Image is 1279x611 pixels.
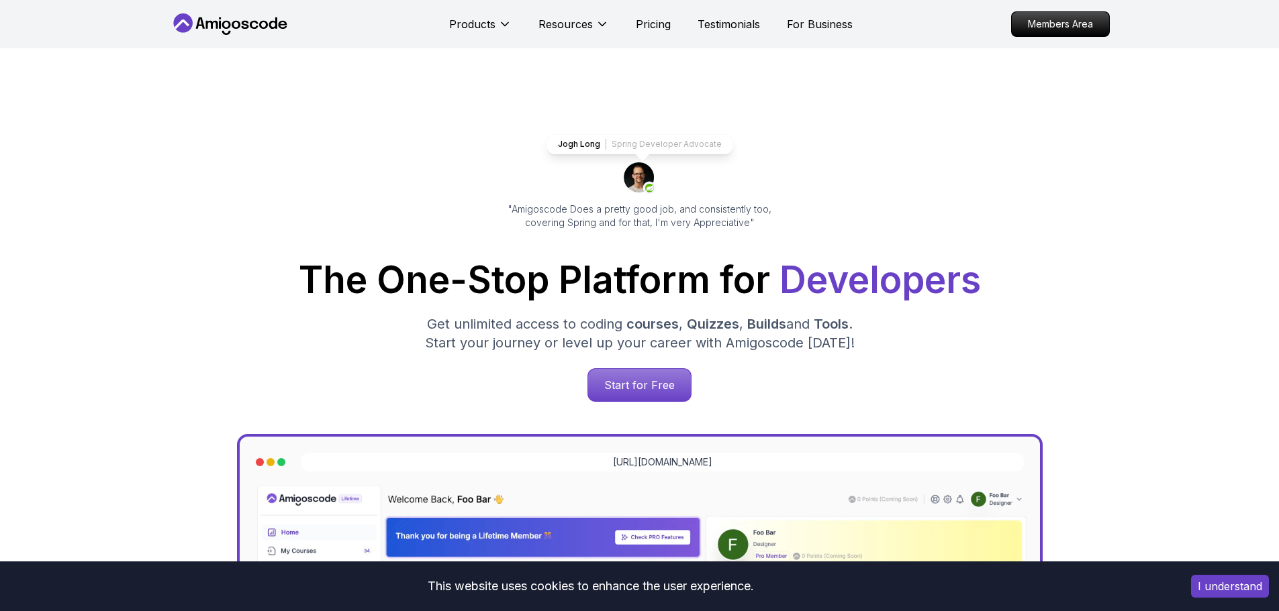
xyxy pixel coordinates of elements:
p: "Amigoscode Does a pretty good job, and consistently too, covering Spring and for that, I'm very ... [489,203,790,229]
a: Pricing [636,16,671,32]
p: Jogh Long [558,139,600,150]
span: Developers [779,258,981,302]
a: For Business [787,16,853,32]
button: Accept cookies [1191,575,1269,598]
p: Start for Free [588,369,691,401]
button: Resources [538,16,609,43]
div: This website uses cookies to enhance the user experience. [10,571,1171,601]
p: Spring Developer Advocate [612,139,722,150]
p: Resources [538,16,593,32]
span: Tools [814,316,849,332]
img: josh long [624,162,656,195]
p: Members Area [1012,12,1109,36]
a: Members Area [1011,11,1110,37]
a: [URL][DOMAIN_NAME] [613,455,712,469]
span: Quizzes [687,316,739,332]
p: Get unlimited access to coding , , and . Start your journey or level up your career with Amigosco... [414,315,865,352]
a: Testimonials [698,16,760,32]
a: Start for Free [587,368,692,402]
button: Products [449,16,512,43]
span: courses [626,316,679,332]
span: Builds [747,316,786,332]
p: Products [449,16,495,32]
h1: The One-Stop Platform for [181,262,1099,298]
